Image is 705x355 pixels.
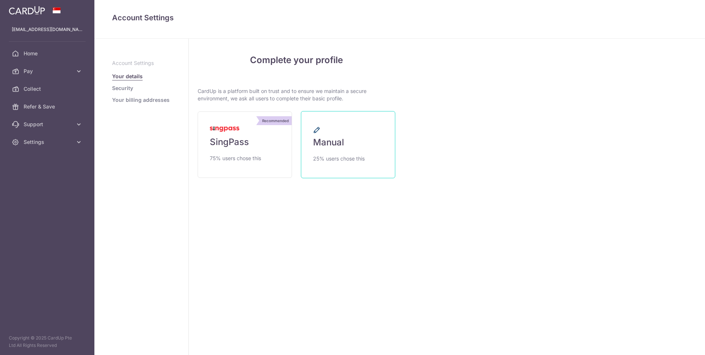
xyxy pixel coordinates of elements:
span: SingPass [210,136,249,148]
span: Manual [313,137,344,148]
div: Recommended [259,116,292,125]
span: Home [24,50,72,57]
span: Collect [24,85,72,93]
a: Your billing addresses [112,96,170,104]
img: CardUp [9,6,45,15]
span: Settings [24,138,72,146]
span: 75% users chose this [210,154,261,163]
p: Account Settings [112,59,171,67]
a: Recommended SingPass 75% users chose this [198,111,292,178]
a: Security [112,85,133,92]
span: Help [17,5,32,12]
h4: Complete your profile [198,54,395,67]
span: Refer & Save [24,103,72,110]
span: Support [24,121,72,128]
a: Manual 25% users chose this [301,111,395,178]
a: Your details [112,73,143,80]
img: MyInfoLogo [210,127,239,132]
p: CardUp is a platform built on trust and to ensure we maintain a secure environment, we ask all us... [198,87,395,102]
p: [EMAIL_ADDRESS][DOMAIN_NAME] [12,26,83,33]
span: 25% users chose this [313,154,365,163]
h4: Account Settings [112,12,687,24]
span: Pay [24,68,72,75]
